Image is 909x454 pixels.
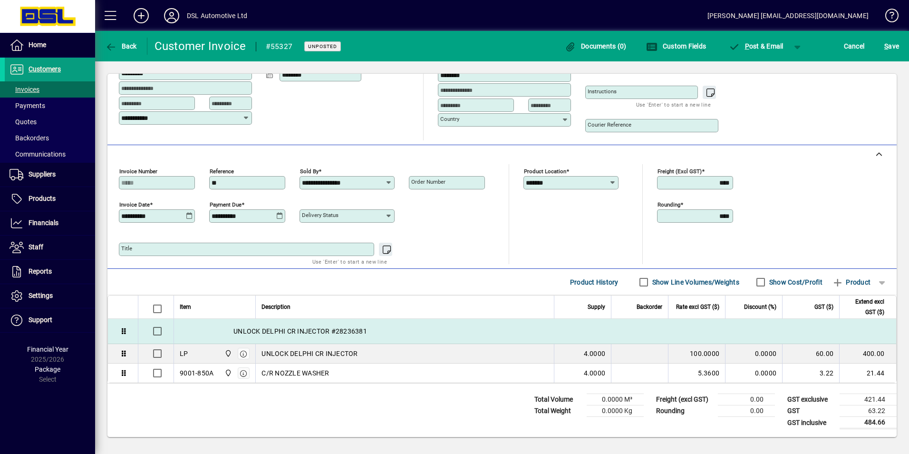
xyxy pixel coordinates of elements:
[300,168,319,175] mat-label: Sold by
[878,2,897,33] a: Knowledge Base
[187,8,247,23] div: DSL Automotive Ltd
[562,38,629,55] button: Documents (0)
[845,296,884,317] span: Extend excl GST ($)
[658,201,680,208] mat-label: Rounding
[827,274,875,291] button: Product
[718,394,775,405] td: 0.00
[725,364,782,383] td: 0.0000
[180,368,213,378] div: 9001-850A
[530,394,587,405] td: Total Volume
[29,219,58,227] span: Financials
[10,102,45,109] span: Payments
[5,284,95,308] a: Settings
[29,65,61,73] span: Customers
[180,349,188,358] div: LP
[728,42,783,50] span: ost & Email
[744,302,776,312] span: Discount (%)
[658,168,702,175] mat-label: Freight (excl GST)
[674,368,719,378] div: 5.3600
[10,150,66,158] span: Communications
[5,187,95,211] a: Products
[210,168,234,175] mat-label: Reference
[10,134,49,142] span: Backorders
[584,368,606,378] span: 4.0000
[5,98,95,114] a: Payments
[5,81,95,98] a: Invoices
[783,394,840,405] td: GST exclusive
[637,302,662,312] span: Backorder
[524,168,566,175] mat-label: Product location
[5,236,95,259] a: Staff
[844,39,865,54] span: Cancel
[103,38,139,55] button: Back
[261,349,358,358] span: UNLOCK DELPHI CR INJECTOR
[767,277,822,287] label: Show Cost/Profit
[440,116,459,122] mat-label: Country
[155,39,246,54] div: Customer Invoice
[644,38,708,55] button: Custom Fields
[5,130,95,146] a: Backorders
[588,121,631,128] mat-label: Courier Reference
[5,260,95,284] a: Reports
[839,364,896,383] td: 21.44
[882,38,901,55] button: Save
[783,417,840,429] td: GST inclusive
[261,302,290,312] span: Description
[35,365,60,373] span: Package
[222,368,233,378] span: Central
[839,344,896,364] td: 400.00
[95,38,147,55] app-page-header-button: Back
[266,39,293,54] div: #55327
[840,405,897,417] td: 63.22
[210,201,242,208] mat-label: Payment due
[636,99,711,110] mat-hint: Use 'Enter' to start a new line
[650,277,739,287] label: Show Line Volumes/Weights
[565,42,627,50] span: Documents (0)
[588,302,605,312] span: Supply
[180,302,191,312] span: Item
[782,344,839,364] td: 60.00
[27,345,68,353] span: Financial Year
[29,292,53,299] span: Settings
[570,275,619,290] span: Product History
[261,368,329,378] span: C/R NOZZLE WASHER
[674,349,719,358] div: 100.0000
[725,344,782,364] td: 0.0000
[884,42,888,50] span: S
[530,405,587,417] td: Total Weight
[105,42,137,50] span: Back
[308,43,337,49] span: Unposted
[782,364,839,383] td: 3.22
[29,243,43,251] span: Staff
[814,302,833,312] span: GST ($)
[646,42,706,50] span: Custom Fields
[119,201,150,208] mat-label: Invoice date
[10,86,39,93] span: Invoices
[745,42,749,50] span: P
[5,211,95,235] a: Financials
[411,178,445,185] mat-label: Order number
[29,316,52,324] span: Support
[566,274,622,291] button: Product History
[587,394,644,405] td: 0.0000 M³
[651,394,718,405] td: Freight (excl GST)
[707,8,869,23] div: [PERSON_NAME] [EMAIL_ADDRESS][DOMAIN_NAME]
[783,405,840,417] td: GST
[841,38,867,55] button: Cancel
[29,267,52,275] span: Reports
[29,170,56,178] span: Suppliers
[121,245,132,252] mat-label: Title
[588,88,617,95] mat-label: Instructions
[312,256,387,267] mat-hint: Use 'Enter' to start a new line
[29,195,56,202] span: Products
[651,405,718,417] td: Rounding
[5,33,95,57] a: Home
[832,275,870,290] span: Product
[156,7,187,24] button: Profile
[718,405,775,417] td: 0.00
[5,163,95,187] a: Suppliers
[840,394,897,405] td: 421.44
[676,302,719,312] span: Rate excl GST ($)
[587,405,644,417] td: 0.0000 Kg
[5,146,95,162] a: Communications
